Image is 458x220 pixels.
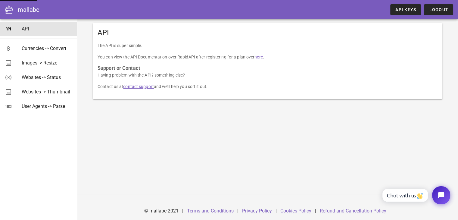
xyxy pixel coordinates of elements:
button: Logout [424,4,453,15]
a: Terms and Conditions [187,208,234,214]
a: Cookies Policy [280,208,311,214]
iframe: Tidio Chat [376,181,455,209]
span: Logout [429,7,448,12]
span: API Keys [395,7,416,12]
a: here [254,55,263,59]
div: Images -> Resize [22,60,72,66]
p: The API is super simple. [98,42,438,49]
div: Websites -> Status [22,74,72,80]
a: Refund and Cancellation Policy [320,208,386,214]
div: mallabe [18,5,39,14]
p: You can view the API Documentation over RapidAPI after registering for a plan over . [98,54,438,60]
p: Having problem with the API? something else? [98,72,438,78]
div: API [22,26,72,32]
div: Websites -> Thumbnail [22,89,72,95]
div: | [237,204,238,218]
div: API [93,23,442,42]
div: Currencies -> Convert [22,46,72,51]
div: © mallabe 2021 [141,204,182,218]
a: API Keys [390,4,421,15]
div: | [182,204,183,218]
h3: Support or Contact [98,65,438,72]
a: Privacy Policy [242,208,272,214]
a: contact support [123,84,154,89]
div: | [315,204,316,218]
div: | [276,204,277,218]
p: Contact us at and we’ll help you sort it out. [98,83,438,90]
div: User Agents -> Parse [22,103,72,109]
